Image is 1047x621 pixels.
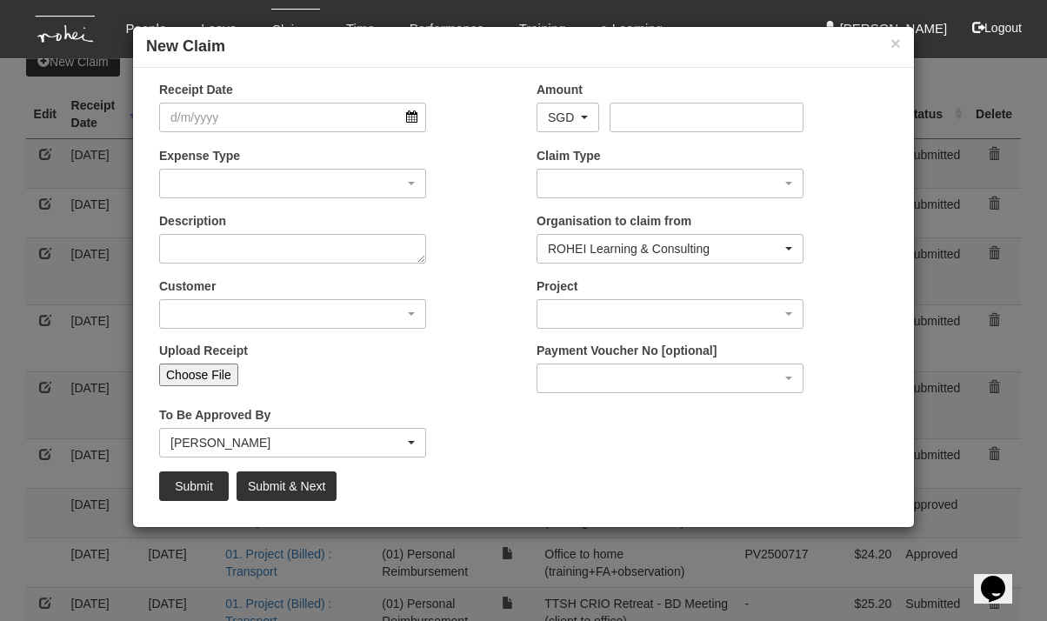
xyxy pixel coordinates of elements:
[159,406,270,424] label: To Be Approved By
[537,234,804,264] button: ROHEI Learning & Consulting
[159,147,240,164] label: Expense Type
[974,551,1030,604] iframe: chat widget
[548,240,782,257] div: ROHEI Learning & Consulting
[159,471,229,501] input: Submit
[537,342,717,359] label: Payment Voucher No [optional]
[537,81,583,98] label: Amount
[537,212,691,230] label: Organisation to claim from
[537,103,599,132] button: SGD
[170,434,404,451] div: [PERSON_NAME]
[159,212,226,230] label: Description
[537,277,577,295] label: Project
[890,34,901,52] button: ×
[159,428,426,457] button: Shuhui Lee
[537,147,601,164] label: Claim Type
[548,109,577,126] div: SGD
[159,81,233,98] label: Receipt Date
[159,364,238,386] input: Choose File
[237,471,337,501] input: Submit & Next
[146,37,225,55] b: New Claim
[159,342,248,359] label: Upload Receipt
[159,103,426,132] input: d/m/yyyy
[159,277,216,295] label: Customer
